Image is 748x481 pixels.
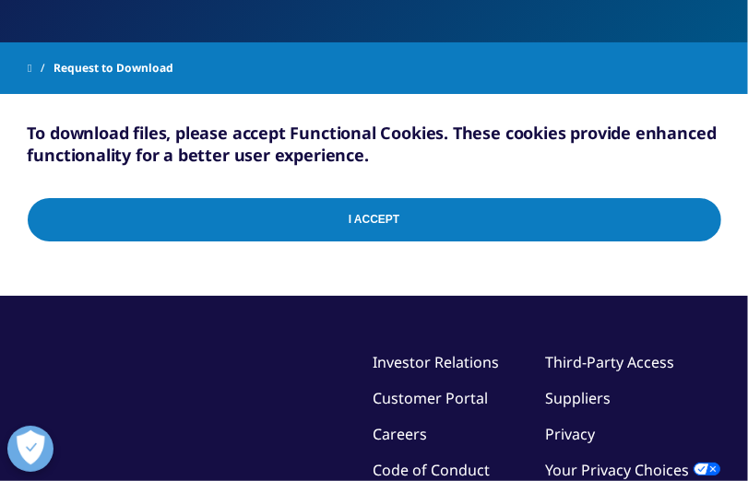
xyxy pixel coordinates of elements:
[373,388,488,408] a: Customer Portal
[373,352,499,372] a: Investor Relations
[28,198,721,241] input: I Accept
[373,424,427,444] a: Careers
[373,460,490,480] a: Code of Conduct
[545,424,595,444] a: Privacy
[545,388,611,408] a: Suppliers
[545,352,674,372] a: Third-Party Access
[28,122,721,166] h5: To download files, please accept Functional Cookies. These cookies provide enhanced functionality...
[53,52,173,85] span: Request to Download
[545,460,720,480] a: Your Privacy Choices
[7,426,53,472] button: Open Preferences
